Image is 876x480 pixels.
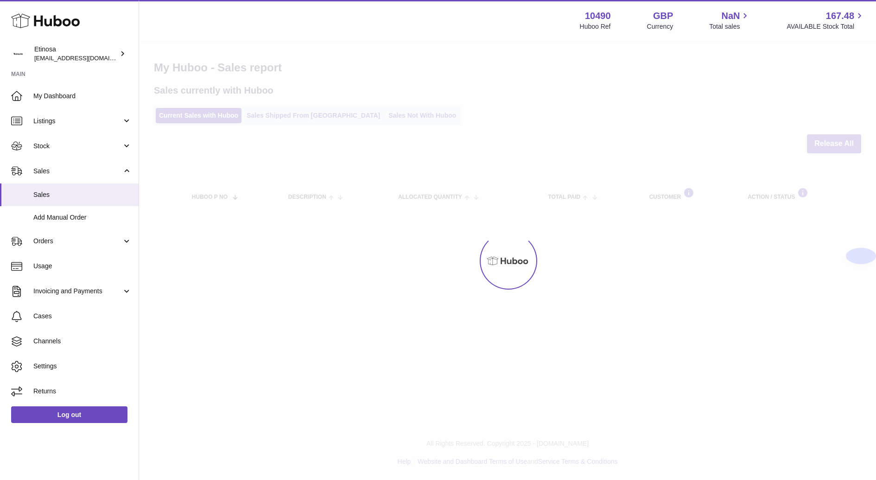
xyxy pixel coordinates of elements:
span: Usage [33,262,132,271]
a: Log out [11,406,127,423]
span: Sales [33,190,132,199]
strong: 10490 [585,10,611,22]
span: [EMAIL_ADDRESS][DOMAIN_NAME] [34,54,136,62]
span: Settings [33,362,132,371]
a: 167.48 AVAILABLE Stock Total [787,10,865,31]
span: Stock [33,142,122,151]
span: Add Manual Order [33,213,132,222]
span: Invoicing and Payments [33,287,122,296]
span: Cases [33,312,132,321]
span: Orders [33,237,122,246]
span: Sales [33,167,122,176]
div: Currency [647,22,673,31]
span: Total sales [709,22,750,31]
span: Returns [33,387,132,396]
a: NaN Total sales [709,10,750,31]
span: Channels [33,337,132,346]
span: My Dashboard [33,92,132,101]
span: Listings [33,117,122,126]
span: NaN [721,10,740,22]
img: Wolphuk@gmail.com [11,47,25,61]
span: AVAILABLE Stock Total [787,22,865,31]
strong: GBP [653,10,673,22]
span: 167.48 [826,10,854,22]
div: Etinosa [34,45,118,63]
div: Huboo Ref [580,22,611,31]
